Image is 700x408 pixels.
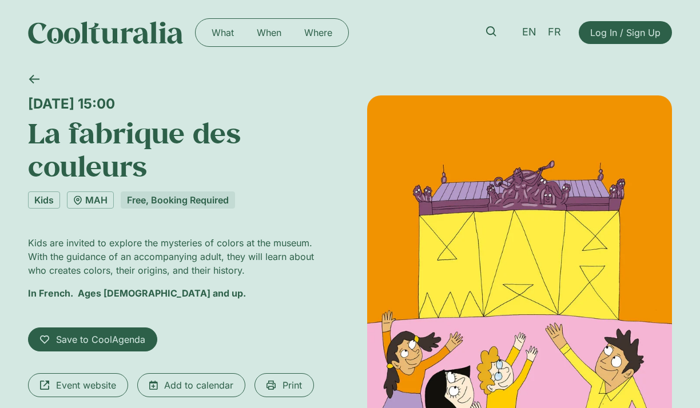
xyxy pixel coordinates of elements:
span: Add to calendar [164,378,233,392]
nav: Menu [200,23,344,42]
span: Save to CoolAgenda [56,333,145,346]
a: EN [516,24,542,41]
a: Event website [28,373,128,397]
a: Where [293,23,344,42]
p: Kids are invited to explore the mysteries of colors at the museum. With the guidance of an accomp... [28,236,333,277]
a: When [245,23,293,42]
strong: In French. Ages [DEMOGRAPHIC_DATA] and up. [28,287,246,299]
span: FR [548,26,561,38]
h1: La fabrique des couleurs [28,117,333,182]
a: Add to calendar [137,373,245,397]
div: [DATE] 15:00 [28,95,333,112]
div: Free, Booking Required [121,191,235,209]
a: FR [542,24,567,41]
span: Event website [56,378,116,392]
a: What [200,23,245,42]
span: EN [522,26,536,38]
a: Save to CoolAgenda [28,327,157,351]
a: Log In / Sign Up [579,21,672,44]
a: Kids [28,191,60,209]
a: MAH [67,191,114,209]
span: Print [283,378,302,392]
span: Log In / Sign Up [590,26,661,39]
a: Print [254,373,314,397]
